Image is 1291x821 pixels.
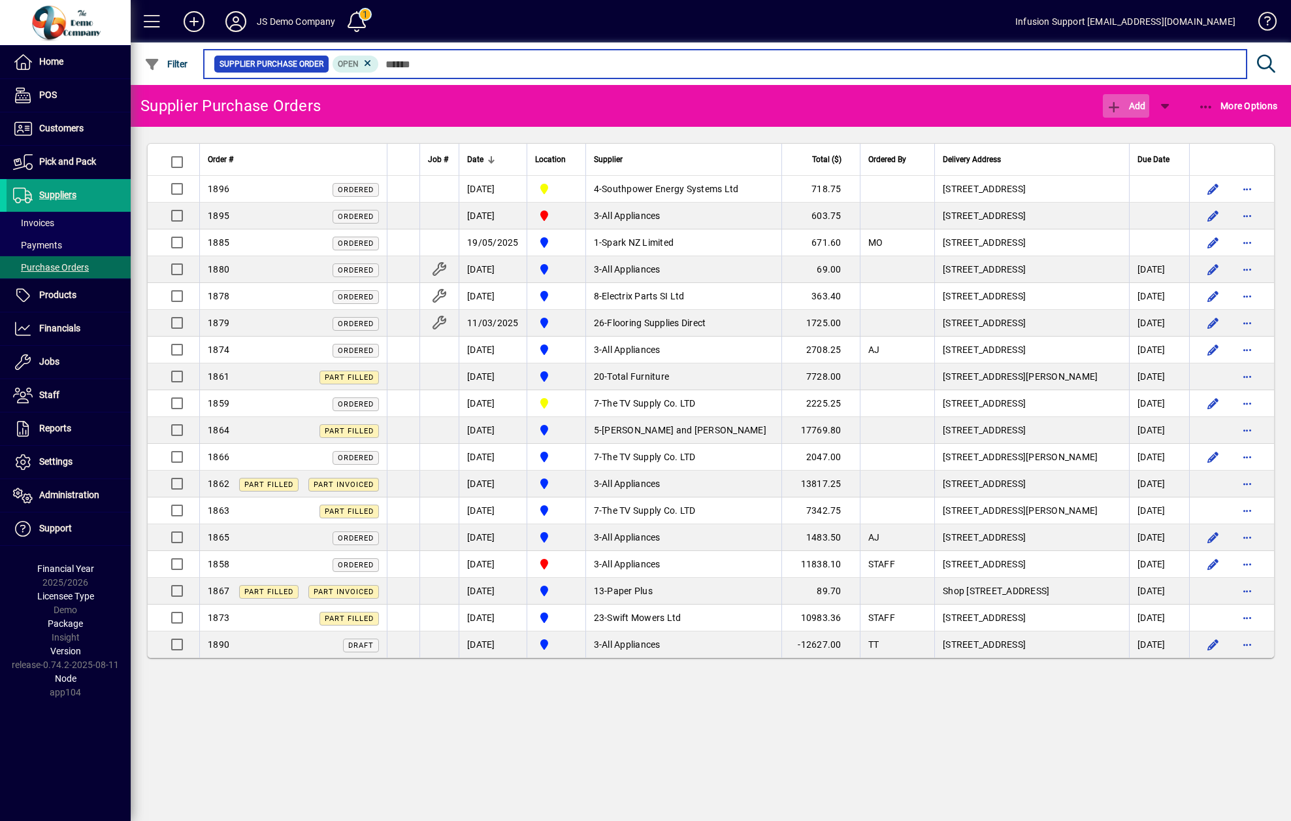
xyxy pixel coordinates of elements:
td: 11/03/2025 [459,310,527,337]
td: - [585,337,781,363]
span: 1873 [208,612,229,623]
td: - [585,497,781,524]
button: Edit [1203,286,1224,307]
span: Christchurch [535,556,578,572]
span: 7 [594,398,599,409]
span: AJ [868,344,880,355]
span: 7 [594,505,599,516]
span: All Appliances [602,639,661,650]
span: Part Filled [325,614,374,623]
span: 3 [594,532,599,543]
div: Total ($) [790,152,853,167]
span: Add [1106,101,1145,111]
a: Invoices [7,212,131,234]
span: Ordered [338,266,374,275]
span: Total Furniture [607,371,669,382]
span: Swift Mowers Ltd [607,612,681,623]
button: Edit [1203,205,1224,226]
a: Settings [7,446,131,478]
span: Total ($) [812,152,842,167]
button: More options [1237,500,1258,521]
span: Location [535,152,566,167]
a: POS [7,79,131,112]
td: [DATE] [1129,524,1189,551]
span: 1896 [208,184,229,194]
span: Order # [208,152,233,167]
a: Financials [7,312,131,345]
td: [STREET_ADDRESS] [934,256,1129,283]
td: [DATE] [459,578,527,605]
span: 4 [594,184,599,194]
td: [STREET_ADDRESS] [934,605,1129,631]
td: - [585,631,781,658]
td: - [585,524,781,551]
button: Edit [1203,527,1224,548]
span: Due Date [1137,152,1169,167]
span: 1874 [208,344,229,355]
button: More options [1237,339,1258,360]
a: Purchase Orders [7,256,131,278]
span: Ordered [338,561,374,569]
td: 69.00 [781,256,860,283]
td: -12627.00 [781,631,860,658]
td: 89.70 [781,578,860,605]
span: Administration [39,490,99,500]
td: [DATE] [1129,497,1189,524]
span: Purchase Orders [13,262,89,273]
span: TT [868,639,879,650]
span: 23 [594,612,605,623]
span: 1858 [208,559,229,569]
td: [STREET_ADDRESS] [934,390,1129,417]
span: Ordered [338,454,374,462]
td: [DATE] [1129,578,1189,605]
span: More Options [1198,101,1278,111]
td: 7728.00 [781,363,860,390]
td: 13817.25 [781,471,860,497]
span: Part Invoiced [314,480,374,489]
div: Ordered By [868,152,927,167]
div: Due Date [1137,152,1181,167]
td: 671.60 [781,229,860,256]
td: [DATE] [459,203,527,229]
div: Infusion Support [EMAIL_ADDRESS][DOMAIN_NAME] [1015,11,1235,32]
td: [DATE] [459,256,527,283]
span: 1866 [208,452,229,462]
a: Support [7,512,131,545]
span: Auckland [535,342,578,358]
button: More options [1237,259,1258,280]
span: Filter [144,59,188,69]
td: [STREET_ADDRESS][PERSON_NAME] [934,497,1129,524]
span: Licensee Type [37,591,94,601]
td: [DATE] [459,176,527,203]
span: 3 [594,639,599,650]
td: [DATE] [459,605,527,631]
td: - [585,310,781,337]
td: - [585,444,781,471]
span: Auckland [535,422,578,438]
span: Invoices [13,218,54,228]
a: Staff [7,379,131,412]
td: 718.75 [781,176,860,203]
span: Southpower Energy Systems Ltd [602,184,738,194]
span: Draft [348,641,374,650]
span: Ordered [338,534,374,543]
span: Part Filled [325,373,374,382]
button: More options [1237,286,1258,307]
span: Products [39,290,76,300]
button: Edit [1203,446,1224,467]
div: JS Demo Company [257,11,336,32]
span: 1862 [208,478,229,489]
td: 1483.50 [781,524,860,551]
td: 363.40 [781,283,860,310]
span: 1 [594,237,599,248]
span: Financial Year [37,563,94,574]
span: Auckland [535,610,578,626]
span: Supplier [594,152,623,167]
span: 5 [594,425,599,435]
button: More options [1237,473,1258,494]
span: Version [50,646,81,656]
span: 26 [594,318,605,328]
span: The TV Supply Co. LTD [602,452,695,462]
span: 3 [594,559,599,569]
span: Part Filled [244,588,293,596]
